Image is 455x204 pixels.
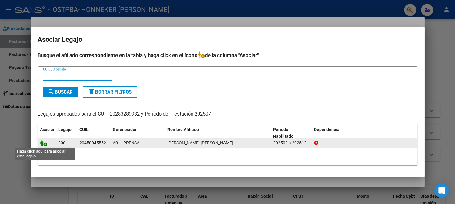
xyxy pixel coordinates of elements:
datatable-header-cell: Gerenciador [111,123,165,143]
div: 20450045552 [80,140,106,146]
span: HERNANDEZ ELIAN MATIAS [168,140,233,145]
span: Legajo [59,127,72,132]
h4: Busque el afiliado correspondiente en la tabla y haga click en el ícono de la columna "Asociar". [38,51,417,59]
span: Gerenciador [113,127,137,132]
p: Legajos aprobados para el CUIT 20283289932 y Período de Prestación 202507 [38,110,417,118]
datatable-header-cell: Asociar [38,123,56,143]
span: Periodo Habilitado [273,127,293,139]
mat-icon: search [48,88,55,95]
div: 202502 a 202512 [273,140,309,146]
span: Buscar [48,89,73,95]
span: Nombre Afiliado [168,127,199,132]
button: Borrar Filtros [83,86,137,98]
div: 1 registros [38,150,417,165]
datatable-header-cell: Legajo [56,123,77,143]
h2: Asociar Legajo [38,34,417,45]
mat-icon: delete [88,88,95,95]
datatable-header-cell: Periodo Habilitado [271,123,312,143]
button: Buscar [43,87,78,97]
span: 200 [59,140,66,145]
datatable-header-cell: CUIL [77,123,111,143]
span: CUIL [80,127,89,132]
datatable-header-cell: Dependencia [312,123,417,143]
datatable-header-cell: Nombre Afiliado [165,123,271,143]
span: Asociar [40,127,55,132]
span: Dependencia [314,127,340,132]
span: Borrar Filtros [88,89,132,95]
div: Open Intercom Messenger [434,183,449,198]
span: A01 - PRENSA [113,140,140,145]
